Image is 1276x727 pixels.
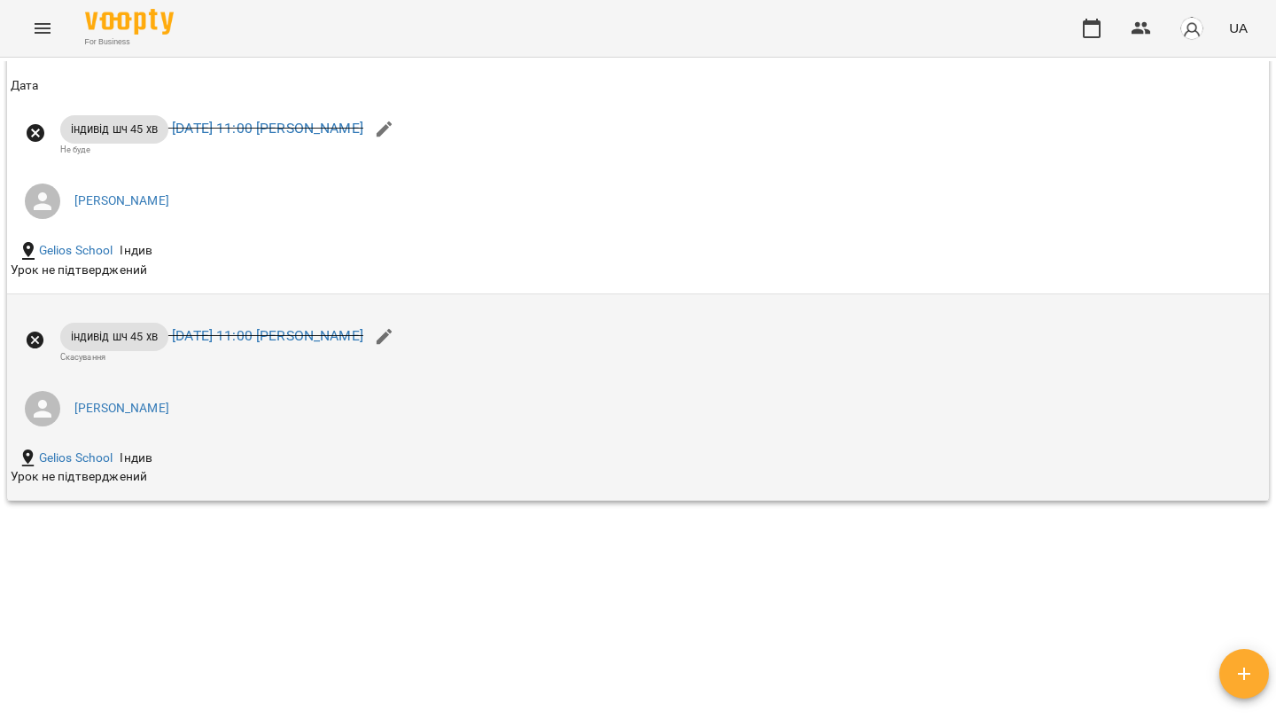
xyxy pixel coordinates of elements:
[74,400,169,418] a: [PERSON_NAME]
[11,75,1265,97] span: Дата
[1179,16,1204,41] img: avatar_s.png
[1229,19,1248,37] span: UA
[172,120,363,137] a: [DATE] 11:00 [PERSON_NAME]
[39,242,113,260] a: Gelios School
[11,75,39,97] div: Дата
[85,9,174,35] img: Voopty Logo
[11,75,39,97] div: Sort
[11,468,844,486] div: Урок не підтверджений
[11,262,844,279] div: Урок не підтверджений
[21,7,64,50] button: Menu
[60,121,168,137] span: індивід шч 45 хв
[116,446,156,471] div: Індив
[172,327,363,344] a: [DATE] 11:00 [PERSON_NAME]
[39,449,113,467] a: Gelios School
[116,238,156,263] div: Індив
[85,36,174,48] span: For Business
[1222,12,1255,44] button: UA
[60,351,363,363] div: Скасування
[74,192,169,210] a: [PERSON_NAME]
[60,328,168,345] span: індивід шч 45 хв
[60,144,363,155] div: Не буде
